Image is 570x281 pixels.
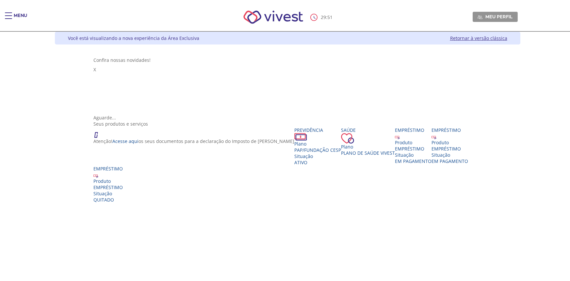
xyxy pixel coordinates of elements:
[93,197,114,203] span: QUITADO
[395,139,432,146] div: Produto
[236,3,310,31] img: Vivest
[310,14,334,21] div: :
[93,166,123,172] div: Empréstimo
[294,147,341,153] span: PAP/Fundação CESP
[321,14,326,20] span: 29
[432,127,468,133] div: Empréstimo
[93,178,123,184] div: Produto
[93,190,123,197] div: Situação
[294,127,341,133] div: Previdência
[478,15,482,20] img: Meu perfil
[93,121,481,127] div: Seus produtos e serviços
[395,134,400,139] img: ico_emprestimo.svg
[341,127,395,156] a: Saúde PlanoPlano de Saúde VIVEST
[93,127,105,138] img: ico_atencao.png
[432,127,468,164] a: Empréstimo Produto EMPRÉSTIMO Situação EM PAGAMENTO
[485,14,513,20] span: Meu perfil
[93,57,481,63] div: Confira nossas novidades!
[395,146,432,152] div: EMPRÉSTIMO
[93,114,481,121] div: Aguarde...
[294,133,307,141] img: ico_dinheiro.png
[93,166,123,203] a: Empréstimo Produto EMPRÉSTIMO Situação QUITADO
[294,153,341,159] div: Situação
[395,127,432,133] div: Empréstimo
[432,152,468,158] div: Situação
[327,14,333,20] span: 51
[450,35,507,41] a: Retornar à versão clássica
[395,158,432,164] span: EM PAGAMENTO
[294,127,341,166] a: Previdência PlanoPAP/Fundação CESP SituaçãoAtivo
[112,138,138,144] a: Acesse aqui
[93,66,96,73] span: X
[14,12,27,26] div: Menu
[294,159,307,166] span: Ativo
[432,158,468,164] span: EM PAGAMENTO
[341,144,395,150] div: Plano
[341,133,354,144] img: ico_coracao.png
[341,127,395,133] div: Saúde
[341,150,395,156] span: Plano de Saúde VIVEST
[432,134,436,139] img: ico_emprestimo.svg
[473,12,518,22] a: Meu perfil
[294,141,341,147] div: Plano
[93,138,294,144] p: Atenção! os seus documentos para a declaração do Imposto de [PERSON_NAME]
[432,139,468,146] div: Produto
[68,35,199,41] div: Você está visualizando a nova experiência da Área Exclusiva
[93,184,123,190] div: EMPRÉSTIMO
[432,146,468,152] div: EMPRÉSTIMO
[395,152,432,158] div: Situação
[93,173,98,178] img: ico_emprestimo.svg
[395,127,432,164] a: Empréstimo Produto EMPRÉSTIMO Situação EM PAGAMENTO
